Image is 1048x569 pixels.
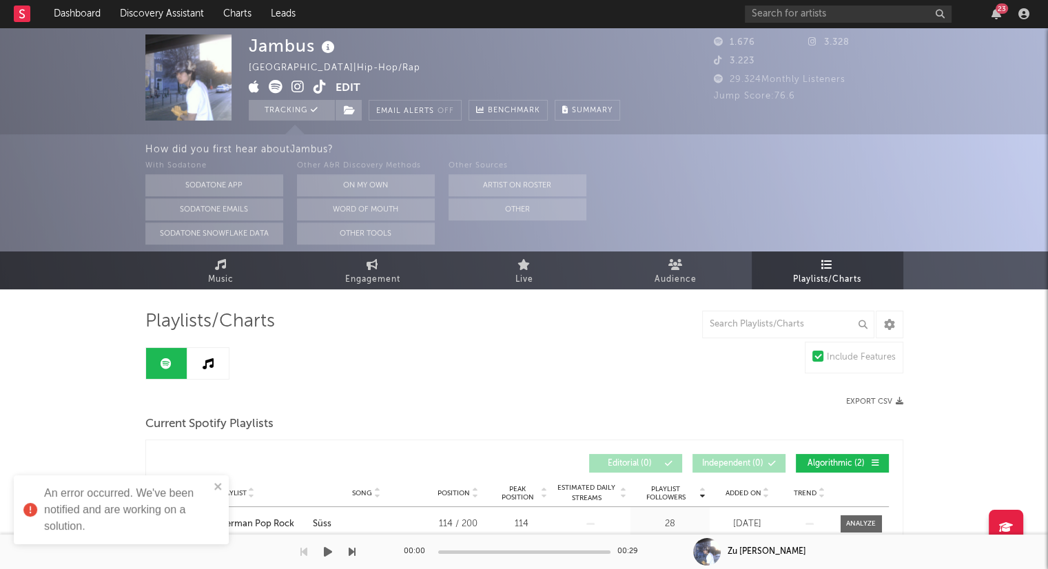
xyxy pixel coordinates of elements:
[827,349,896,366] div: Include Features
[438,107,454,115] em: Off
[617,544,645,560] div: 00:29
[469,100,548,121] a: Benchmark
[655,271,697,288] span: Audience
[297,223,435,245] button: Other Tools
[145,313,275,330] span: Playlists/Charts
[313,517,331,531] div: Süss
[249,100,335,121] button: Tracking
[488,103,540,119] span: Benchmark
[728,546,806,558] div: Zu [PERSON_NAME]
[794,489,816,497] span: Trend
[714,92,795,101] span: Jump Score: 76.6
[600,251,752,289] a: Audience
[714,56,754,65] span: 3.223
[515,271,533,288] span: Live
[796,454,889,473] button: Algorithmic(2)
[145,223,283,245] button: Sodatone Snowflake Data
[208,271,234,288] span: Music
[992,8,1001,19] button: 23
[449,174,586,196] button: Artist on Roster
[249,60,436,76] div: [GEOGRAPHIC_DATA] | Hip-Hop/Rap
[555,483,619,504] span: Estimated Daily Streams
[345,271,400,288] span: Engagement
[634,485,698,501] span: Playlist Followers
[745,6,952,23] input: Search for artists
[297,174,435,196] button: On My Own
[714,38,755,47] span: 1.676
[496,517,548,531] div: 114
[692,454,785,473] button: Independent(0)
[145,416,274,433] span: Current Spotify Playlists
[555,100,620,121] button: Summary
[598,459,661,468] span: Editorial ( 0 )
[713,517,782,531] div: [DATE]
[752,251,903,289] a: Playlists/Charts
[589,454,682,473] button: Editorial(0)
[496,485,540,501] span: Peak Position
[793,271,861,288] span: Playlists/Charts
[404,544,431,560] div: 00:00
[701,459,765,468] span: Independent ( 0 )
[634,517,706,531] div: 28
[369,100,462,121] button: Email AlertsOff
[297,198,435,220] button: Word Of Mouth
[44,485,209,535] div: An error occurred. We've been notified and are working on a solution.
[167,517,306,531] a: The Pulse of German Pop Rock
[846,397,903,406] button: Export CSV
[145,158,283,174] div: With Sodatone
[249,34,338,57] div: Jambus
[214,481,223,494] button: close
[297,251,449,289] a: Engagement
[438,489,470,497] span: Position
[572,107,613,114] span: Summary
[702,311,874,338] input: Search Playlists/Charts
[297,158,435,174] div: Other A&R Discovery Methods
[352,489,372,497] span: Song
[808,38,850,47] span: 3.328
[449,251,600,289] a: Live
[336,80,360,97] button: Edit
[449,158,586,174] div: Other Sources
[145,174,283,196] button: Sodatone App
[145,198,283,220] button: Sodatone Emails
[145,251,297,289] a: Music
[805,459,868,468] span: Algorithmic ( 2 )
[427,517,489,531] div: 114 / 200
[449,198,586,220] button: Other
[714,75,845,84] span: 29.324 Monthly Listeners
[996,3,1008,14] div: 23
[218,489,247,497] span: Playlist
[726,489,761,497] span: Added On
